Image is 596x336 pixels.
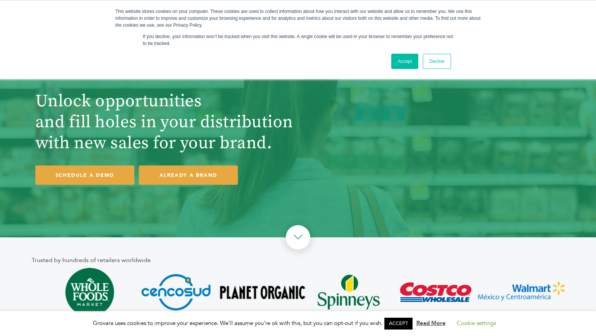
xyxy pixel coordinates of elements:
p: If you decline, your information won’t be tracked when you visit this website. A single cookie wi... [143,33,453,47]
a: Decline [423,54,451,69]
a: ACCEPT [384,318,413,330]
a: Read More [416,319,446,327]
a: ALREADY A BRAND [139,165,238,185]
a: Accept [391,54,418,69]
span: Grovara uses cookies to improve your experience. We'll assume you're ok with this, but you can op... [93,319,504,327]
div: Trusted by hundreds of retailers worldwide [32,256,564,265]
a: SCHEDULE A DEMO [35,165,134,185]
a: Cookie settings [457,319,496,327]
div: This website stores cookies on your computer. These cookies are used to collect information about... [115,8,481,29]
h1: Unlock opportunities and fill holes in your distribution with new sales for your brand. [35,91,294,154]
